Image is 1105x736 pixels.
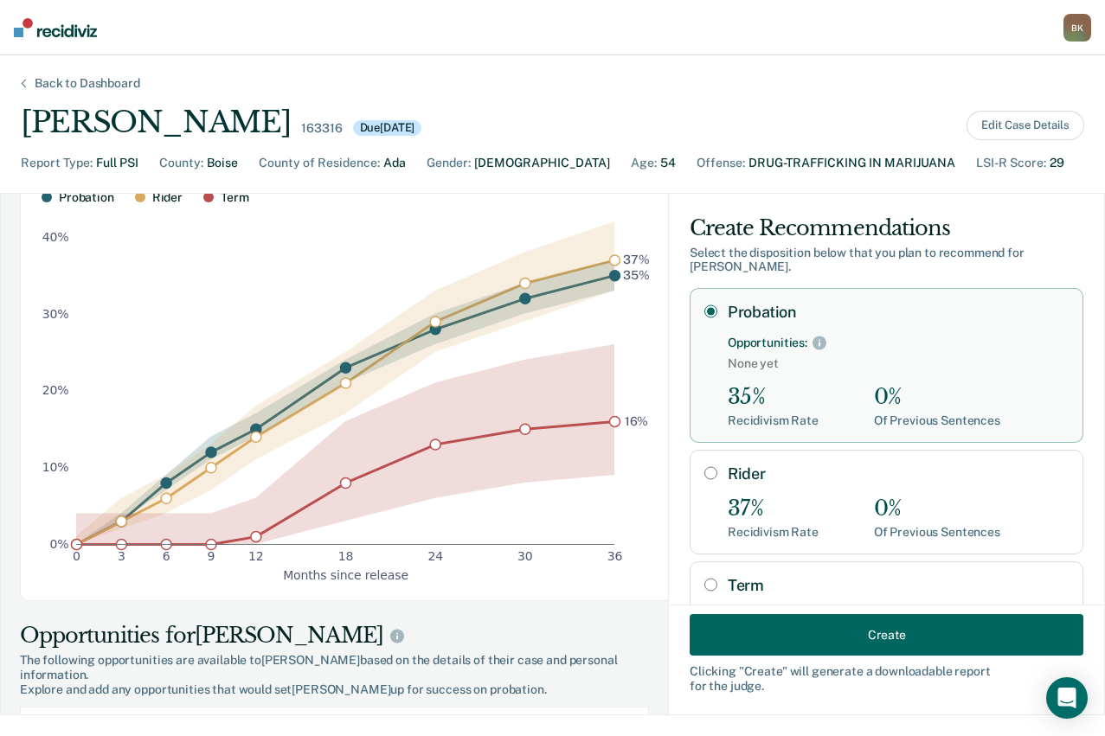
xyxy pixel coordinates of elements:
g: text [623,253,650,429]
g: x-axis label [283,568,408,582]
text: 40% [42,230,69,244]
div: Rider [152,190,183,205]
div: Opportunities: [728,336,807,350]
div: Offense : [697,154,745,172]
div: Opportunities for [PERSON_NAME] [20,622,649,650]
div: Boise [207,154,238,172]
div: Full PSI [96,154,138,172]
div: 163316 [301,121,342,136]
label: Term [728,576,1069,595]
text: 0 [73,550,80,564]
g: y-axis tick label [42,230,69,551]
text: 6 [163,550,170,564]
text: 36 [607,550,623,564]
div: County of Residence : [259,154,380,172]
label: Probation [728,303,1069,322]
button: BK [1063,14,1091,42]
text: 30% [42,307,69,321]
div: Of Previous Sentences [874,525,1000,540]
div: 54 [660,154,676,172]
div: Age : [631,154,657,172]
span: The following opportunities are available to [PERSON_NAME] based on the details of their case and... [20,653,649,682]
span: None yet [728,356,1069,371]
text: 18 [338,550,354,564]
div: Ada [383,154,406,172]
div: Clicking " Create " will generate a downloadable report for the judge. [690,664,1083,694]
text: Months since release [283,568,408,582]
div: [DEMOGRAPHIC_DATA] [474,154,610,172]
text: 16% [625,414,649,428]
div: Of Previous Sentences [874,413,1000,428]
text: 3 [118,550,125,564]
g: x-axis tick label [73,550,622,564]
div: 37% [728,496,819,522]
div: Report Type : [21,154,93,172]
div: Back to Dashboard [14,76,161,91]
text: 10% [42,461,69,475]
div: Select the disposition below that you plan to recommend for [PERSON_NAME] . [690,246,1083,275]
div: LSI-R Score : [976,154,1046,172]
text: 37% [623,253,650,267]
div: Term [221,190,248,205]
div: 29 [1050,154,1064,172]
text: 9 [208,550,215,564]
div: 0% [874,385,1000,410]
text: 20% [42,384,69,398]
div: Open Intercom Messenger [1046,677,1088,719]
div: Recidivism Rate [728,413,819,428]
button: Create [690,614,1083,656]
div: [PERSON_NAME] [21,105,291,140]
text: 30 [517,550,533,564]
div: B K [1063,14,1091,42]
button: Edit Case Details [967,111,1084,140]
div: Create Recommendations [690,214,1083,242]
div: 0% [874,496,1000,522]
div: DRUG-TRAFFICKING IN MARIJUANA [748,154,955,172]
span: Explore and add any opportunities that would set [PERSON_NAME] up for success on probation. [20,682,649,697]
text: 35% [623,269,650,283]
div: County : [159,154,203,172]
g: area [76,221,614,544]
text: 24 [427,550,443,564]
div: Probation [59,190,114,205]
div: Recidivism Rate [728,525,819,540]
img: Recidiviz [14,18,97,37]
div: 35% [728,385,819,410]
text: 0% [50,537,69,551]
div: Due [DATE] [353,120,422,136]
label: Rider [728,464,1069,483]
div: Gender : [427,154,471,172]
text: 12 [248,550,264,564]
